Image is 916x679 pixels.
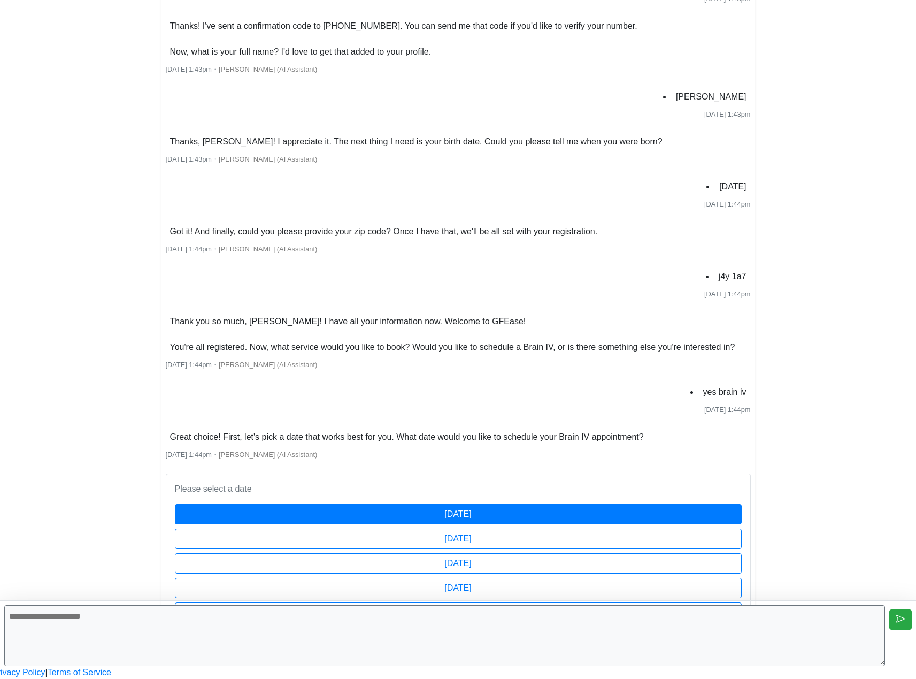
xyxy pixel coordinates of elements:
li: Got it! And finally, could you please provide your zip code? Once I have that, we'll be all set w... [166,223,602,240]
li: j4y 1a7 [714,268,751,285]
span: [DATE] 1:44pm [166,451,212,459]
p: Please select a date [175,483,742,495]
span: [DATE] 1:44pm [166,245,212,253]
button: [DATE] [175,578,742,598]
li: [PERSON_NAME] [672,88,751,105]
span: [PERSON_NAME] (AI Assistant) [219,361,317,369]
span: [DATE] 1:44pm [704,406,751,414]
button: [DATE] [175,504,742,524]
span: [PERSON_NAME] (AI Assistant) [219,155,317,163]
span: [DATE] 1:44pm [704,200,751,208]
small: ・ [166,245,318,253]
button: [DATE] [175,553,742,574]
small: ・ [166,155,318,163]
button: [DATE] [175,529,742,549]
span: [PERSON_NAME] (AI Assistant) [219,65,317,73]
small: ・ [166,361,318,369]
li: Thank you so much, [PERSON_NAME]! I have all your information now. Welcome to GFEase! You're all ... [166,313,740,356]
li: Thanks! I've sent a confirmation code to [PHONE_NUMBER]. You can send me that code if you'd like ... [166,18,642,60]
li: [DATE] [715,178,750,195]
span: [DATE] 1:44pm [704,290,751,298]
span: [DATE] 1:43pm [166,155,212,163]
li: Thanks, [PERSON_NAME]! I appreciate it. The next thing I need is your birth date. Could you pleas... [166,133,667,150]
span: [PERSON_NAME] (AI Assistant) [219,245,317,253]
small: ・ [166,65,318,73]
li: Great choice! First, let's pick a date that works best for you. What date would you like to sched... [166,429,648,446]
span: [DATE] 1:44pm [166,361,212,369]
span: [DATE] 1:43pm [704,110,751,118]
li: yes brain iv [699,384,751,401]
span: [DATE] 1:43pm [166,65,212,73]
span: [PERSON_NAME] (AI Assistant) [219,451,317,459]
small: ・ [166,451,318,459]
